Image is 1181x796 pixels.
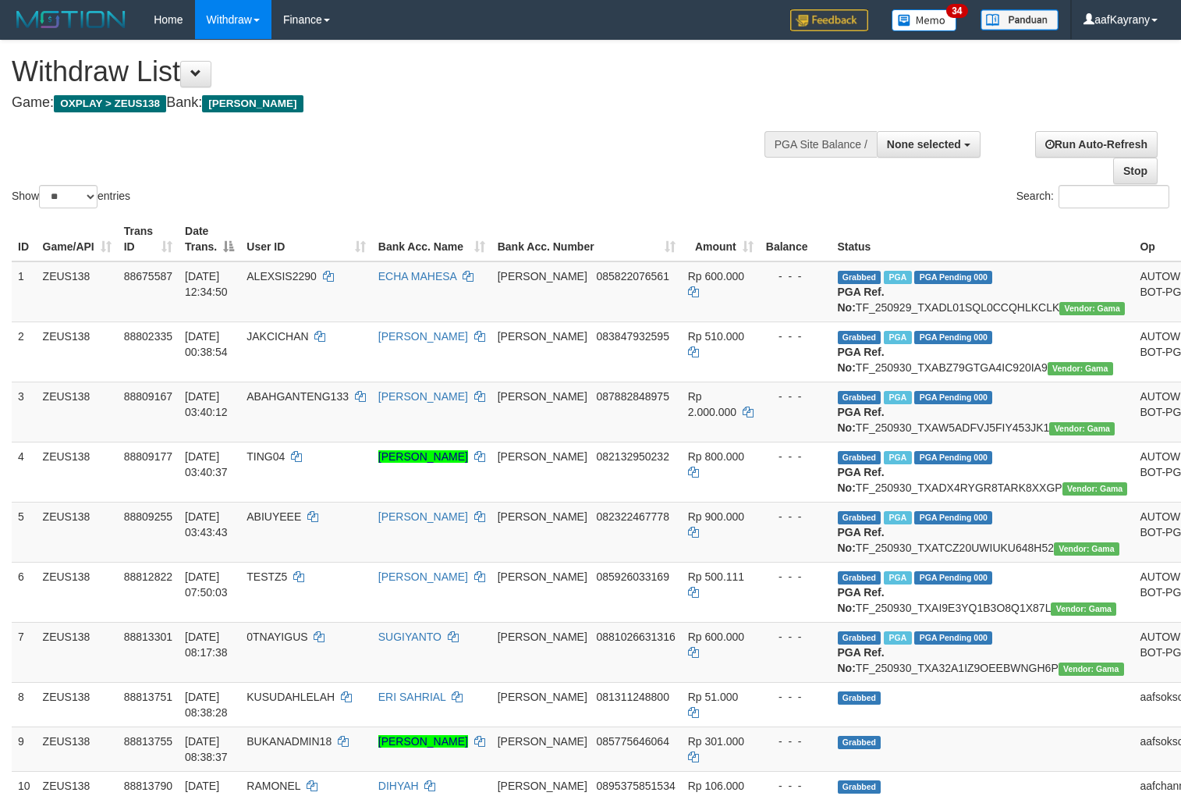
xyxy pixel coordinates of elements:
[378,270,456,283] a: ECHA MAHESA
[884,511,911,524] span: Marked by aaftanly
[838,391,881,404] span: Grabbed
[884,631,911,645] span: Marked by aafsreyleap
[1062,482,1128,496] span: Vendor URL: https://trx31.1velocity.biz
[12,382,37,442] td: 3
[12,502,37,562] td: 5
[838,691,881,705] span: Grabbed
[764,131,877,158] div: PGA Site Balance /
[838,271,881,284] span: Grabbed
[246,330,308,343] span: JAKCICHAN
[12,442,37,502] td: 4
[838,631,881,645] span: Grabbed
[766,329,825,344] div: - - -
[498,510,587,523] span: [PERSON_NAME]
[914,451,992,464] span: PGA Pending
[378,631,442,643] a: SUGIYANTO
[597,450,669,463] span: Copy 082132950232 to clipboard
[498,450,587,463] span: [PERSON_NAME]
[597,510,669,523] span: Copy 082322467778 to clipboard
[378,691,446,703] a: ERI SAHRIAL
[124,390,172,403] span: 88809167
[597,691,669,703] span: Copy 081311248800 to clipboard
[1051,602,1116,616] span: Vendor URL: https://trx31.1velocity.biz
[124,631,172,643] span: 88813301
[378,510,468,523] a: [PERSON_NAME]
[246,631,307,643] span: 0TNAYIGUS
[124,450,172,463] span: 88809177
[1048,362,1113,375] span: Vendor URL: https://trx31.1velocity.biz
[688,450,744,463] span: Rp 800.000
[37,261,118,322] td: ZEUS138
[688,735,744,748] span: Rp 301.000
[378,390,468,403] a: [PERSON_NAME]
[688,270,744,283] span: Rp 600.000
[838,736,881,749] span: Grabbed
[498,270,587,283] span: [PERSON_NAME]
[838,286,885,314] b: PGA Ref. No:
[1016,185,1169,208] label: Search:
[185,270,228,298] span: [DATE] 12:34:50
[688,780,744,792] span: Rp 106.000
[766,449,825,464] div: - - -
[790,9,868,31] img: Feedback.jpg
[246,691,335,703] span: KUSUDAHLELAH
[378,735,468,748] a: [PERSON_NAME]
[914,271,992,284] span: PGA Pending
[124,330,172,343] span: 88802335
[914,511,992,524] span: PGA Pending
[246,390,349,403] span: ABAHGANTENG133
[597,390,669,403] span: Copy 087882848975 to clipboard
[597,570,669,583] span: Copy 085926033169 to clipboard
[498,780,587,792] span: [PERSON_NAME]
[378,450,468,463] a: [PERSON_NAME]
[185,450,228,478] span: [DATE] 03:40:37
[838,331,881,344] span: Grabbed
[1059,663,1124,676] span: Vendor URL: https://trx31.1velocity.biz
[37,217,118,261] th: Game/API: activate to sort column ascending
[185,570,228,599] span: [DATE] 07:50:03
[124,570,172,583] span: 88812822
[766,569,825,585] div: - - -
[597,780,676,792] span: Copy 0895375851534 to clipboard
[887,138,961,151] span: None selected
[832,502,1134,562] td: TF_250930_TXATCZ20UWIUKU648H52
[37,502,118,562] td: ZEUS138
[12,217,37,261] th: ID
[185,390,228,418] span: [DATE] 03:40:12
[378,570,468,583] a: [PERSON_NAME]
[12,56,771,87] h1: Withdraw List
[688,510,744,523] span: Rp 900.000
[124,510,172,523] span: 88809255
[1035,131,1158,158] a: Run Auto-Refresh
[838,526,885,554] b: PGA Ref. No:
[766,689,825,705] div: - - -
[498,330,587,343] span: [PERSON_NAME]
[12,322,37,382] td: 2
[54,95,166,112] span: OXPLAY > ZEUS138
[124,780,172,792] span: 88813790
[246,780,300,792] span: RAMONEL
[884,391,911,404] span: Marked by aaftanly
[597,631,676,643] span: Copy 0881026631316 to clipboard
[838,780,881,794] span: Grabbed
[124,270,172,283] span: 88675587
[832,382,1134,442] td: TF_250930_TXAW5ADFVJ5FIY453JK1
[766,389,825,404] div: - - -
[37,442,118,502] td: ZEUS138
[832,261,1134,322] td: TF_250929_TXADL01SQL0CCQHLKCLK
[877,131,981,158] button: None selected
[688,330,744,343] span: Rp 510.000
[37,562,118,622] td: ZEUS138
[246,270,317,283] span: ALEXSIS2290
[682,217,760,261] th: Amount: activate to sort column ascending
[946,4,967,18] span: 34
[760,217,832,261] th: Balance
[914,631,992,645] span: PGA Pending
[832,622,1134,682] td: TF_250930_TXA32A1IZ9OEEBWNGH6P
[185,735,228,763] span: [DATE] 08:38:37
[1059,185,1169,208] input: Search:
[185,691,228,719] span: [DATE] 08:38:28
[246,570,287,583] span: TESTZ5
[1113,158,1158,184] a: Stop
[1049,422,1115,435] span: Vendor URL: https://trx31.1velocity.biz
